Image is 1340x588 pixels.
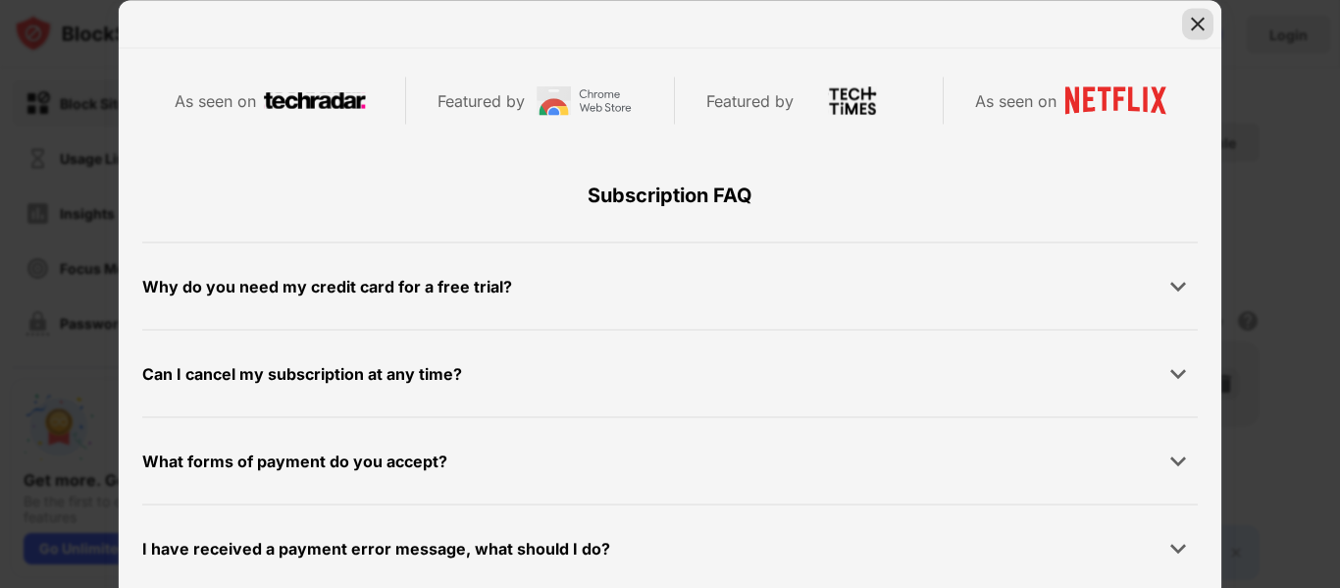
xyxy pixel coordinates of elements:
img: tech-times [801,86,903,116]
div: As seen on [175,86,256,115]
div: Featured by [438,86,525,115]
div: Can I cancel my subscription at any time? [142,359,462,388]
img: techradar [264,86,366,116]
div: Featured by [706,86,794,115]
div: What forms of payment do you accept? [142,447,447,475]
div: Subscription FAQ [142,148,1198,242]
div: As seen on [975,86,1057,115]
div: I have received a payment error message, what should I do? [142,534,610,562]
img: chrome-web-store-logo [533,86,635,116]
div: Why do you need my credit card for a free trial? [142,272,512,300]
img: netflix-logo [1064,86,1166,116]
